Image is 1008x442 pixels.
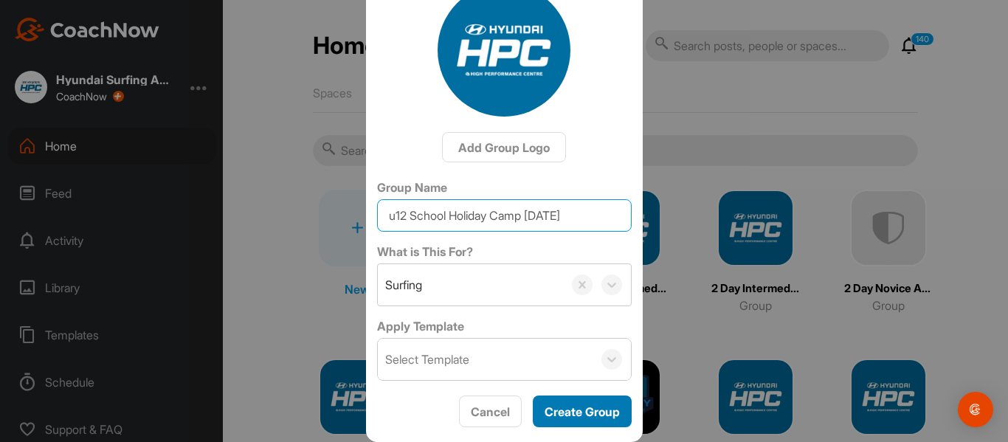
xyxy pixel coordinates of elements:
[533,396,632,427] button: Create Group
[385,351,469,368] div: Select Template
[458,140,550,155] span: Add Group Logo
[385,276,422,294] div: Surfing
[377,243,632,260] label: What is This For?
[377,199,632,232] input: Name of a group, organization, etc.
[377,317,632,335] label: Apply Template
[958,392,993,427] div: Open Intercom Messenger
[471,404,510,419] span: Cancel
[545,404,620,419] span: Create Group
[442,132,567,162] button: Add Group Logo
[459,396,522,427] button: Cancel
[377,179,632,196] label: Group Name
